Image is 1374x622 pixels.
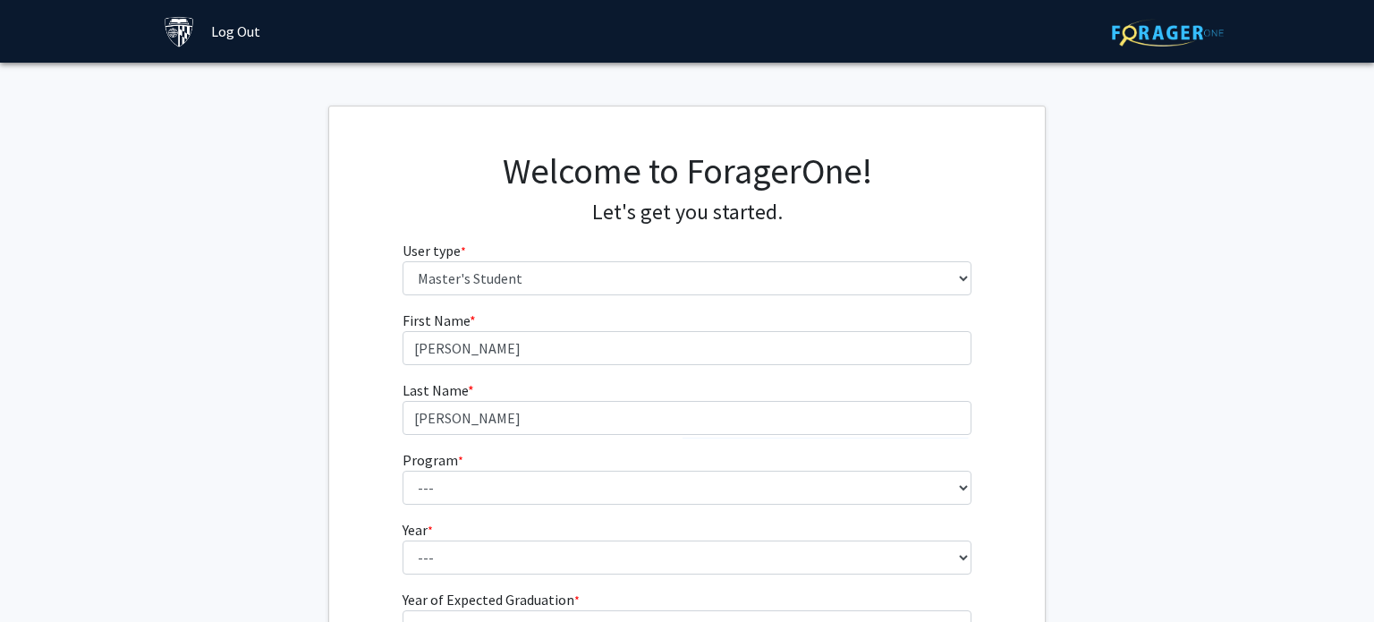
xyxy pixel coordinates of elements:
label: Program [403,449,463,471]
label: User type [403,240,466,261]
label: Year [403,519,433,541]
img: ForagerOne Logo [1112,19,1224,47]
label: Year of Expected Graduation [403,589,580,610]
span: First Name [403,311,470,329]
img: Johns Hopkins University Logo [164,16,195,47]
h4: Let's get you started. [403,200,972,226]
iframe: Chat [13,541,76,609]
h1: Welcome to ForagerOne! [403,149,972,192]
span: Last Name [403,381,468,399]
